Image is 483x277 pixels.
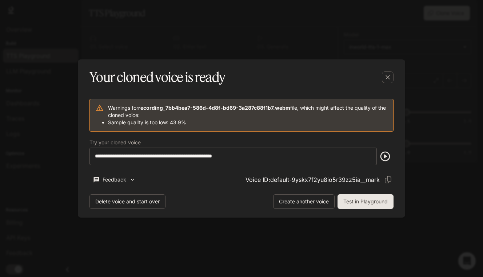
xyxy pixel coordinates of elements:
[89,140,141,145] p: Try your cloned voice
[273,194,335,209] button: Create another voice
[338,194,394,209] button: Test in Playground
[89,194,165,209] button: Delete voice and start over
[108,119,387,126] li: Sample quality is too low: 43.9%
[138,105,290,111] b: recording_7bb4bea7-586d-4d8f-bd69-3a287c88f1b7.webm
[246,175,380,184] p: Voice ID: default-9yskx7f2yu8io5r39zz5ia__mark
[89,174,139,186] button: Feedback
[383,174,394,185] button: Copy Voice ID
[89,68,225,86] h5: Your cloned voice is ready
[108,101,387,129] div: Warnings for file, which might affect the quality of the cloned voice:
